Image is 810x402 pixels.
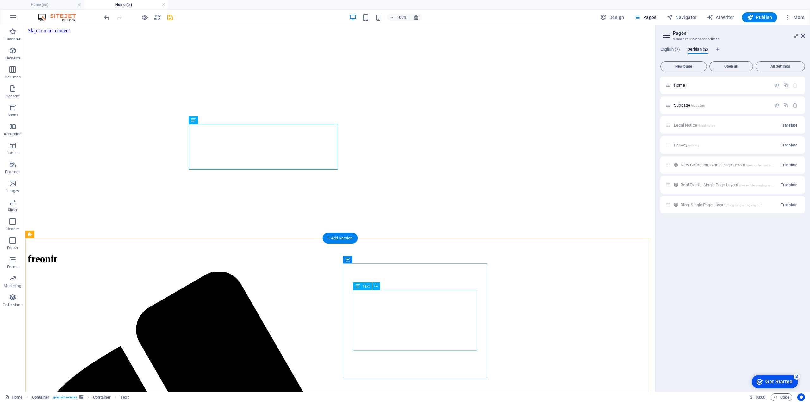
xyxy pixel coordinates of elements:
[79,395,83,399] i: This element contains a background
[781,163,797,168] span: Translate
[758,65,802,68] span: All Settings
[397,14,407,21] h6: 100%
[778,180,800,190] button: Translate
[778,200,800,210] button: Translate
[5,56,21,61] p: Elements
[709,61,753,71] button: Open all
[660,61,707,71] button: New page
[141,14,148,21] button: Click here to leave preview mode and continue editing
[19,7,46,13] div: Get Started
[672,83,771,87] div: Home/
[674,83,687,88] span: Home
[4,37,21,42] p: Favorites
[52,393,77,401] span: . gradient-overlay
[84,1,168,8] h4: Home (sr)
[797,393,805,401] button: Usercentrics
[632,12,659,22] button: Pages
[663,65,704,68] span: New page
[781,182,797,188] span: Translate
[783,102,788,108] div: Duplicate
[5,170,20,175] p: Features
[785,14,805,21] span: More
[8,207,18,213] p: Slider
[774,83,779,88] div: Settings
[793,102,798,108] div: Remove
[598,12,627,22] button: Design
[771,393,792,401] button: Code
[413,15,419,20] i: On resize automatically adjust zoom level to fit chosen device.
[166,14,174,21] button: save
[6,94,20,99] p: Content
[756,61,805,71] button: All Settings
[6,189,19,194] p: Images
[673,36,792,42] h3: Manage your pages and settings
[742,12,777,22] button: Publish
[686,84,687,87] span: /
[601,14,624,21] span: Design
[781,143,797,148] span: Translate
[704,12,737,22] button: AI Writer
[783,83,788,88] div: Duplicate
[93,393,111,401] span: Click to select. Double-click to edit
[660,46,680,54] span: English (7)
[3,3,45,8] a: Skip to main content
[774,102,779,108] div: Settings
[778,140,800,150] button: Translate
[793,83,798,88] div: The startpage cannot be deleted
[4,283,21,288] p: Marketing
[667,14,697,21] span: Navigator
[782,12,807,22] button: More
[8,113,18,118] p: Boxes
[688,46,708,54] span: Serbian (2)
[3,302,22,307] p: Collections
[774,393,789,401] span: Code
[121,393,128,401] span: Click to select. Double-click to edit
[664,12,699,22] button: Navigator
[7,264,18,269] p: Forms
[778,160,800,170] button: Translate
[756,393,765,401] span: 00 00
[691,104,705,107] span: /subpage
[707,14,734,21] span: AI Writer
[103,14,110,21] i: Undo: Change text (Ctrl+Z)
[5,75,21,80] p: Columns
[166,14,174,21] i: Save (Ctrl+S)
[5,393,22,401] a: Click to cancel selection. Double-click to open Pages
[7,151,18,156] p: Tables
[387,14,410,21] button: 100%
[363,284,370,288] span: Text
[673,30,805,36] h2: Pages
[781,202,797,207] span: Translate
[781,123,797,128] span: Translate
[47,1,53,8] div: 3
[672,103,771,107] div: Subpage/subpage
[674,103,705,108] span: Click to open page
[778,120,800,130] button: Translate
[749,393,766,401] h6: Session time
[747,14,772,21] span: Publish
[6,226,19,232] p: Header
[32,393,129,401] nav: breadcrumb
[5,3,51,16] div: Get Started 3 items remaining, 40% complete
[4,132,22,137] p: Accordion
[153,14,161,21] button: reload
[32,393,50,401] span: Click to select. Double-click to edit
[154,14,161,21] i: Reload page
[660,47,805,59] div: Language Tabs
[7,245,18,250] p: Footer
[103,14,110,21] button: undo
[760,395,761,399] span: :
[634,14,656,21] span: Pages
[36,14,84,21] img: Editor Logo
[598,12,627,22] div: Design (Ctrl+Alt+Y)
[323,233,358,244] div: + Add section
[712,65,750,68] span: Open all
